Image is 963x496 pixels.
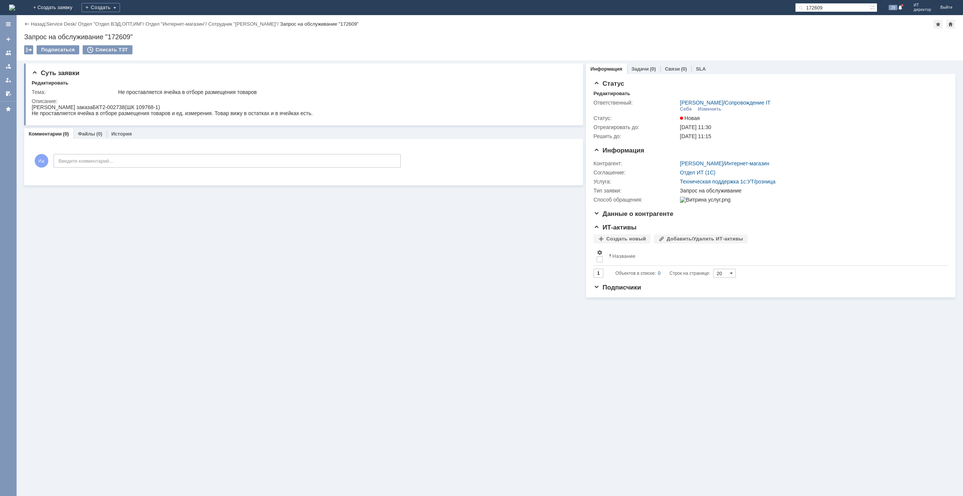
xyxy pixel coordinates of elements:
[631,66,649,72] a: Задачи
[63,131,69,137] div: (0)
[594,169,678,176] div: Соглашение:
[594,124,678,130] div: Отреагировать до:
[32,89,117,95] div: Тема:
[680,160,769,166] div: /
[665,66,680,72] a: Связи
[594,160,678,166] div: Контрагент:
[612,253,635,259] div: Название
[208,21,280,27] div: /
[725,100,771,106] a: Сопровождение IT
[680,188,943,194] div: Запрос на обслуживание
[889,5,897,10] span: 29
[658,269,661,278] div: 0
[680,160,723,166] a: [PERSON_NAME]
[594,147,644,154] span: Информация
[594,91,630,97] div: Редактировать
[946,20,955,29] div: Сделать домашней страницей
[2,33,14,45] a: Создать заявку
[31,21,45,27] a: Назад
[594,224,637,231] span: ИТ-активы
[696,66,706,72] a: SLA
[594,133,678,139] div: Решить до:
[46,21,78,27] div: /
[96,131,102,137] div: (0)
[111,131,132,137] a: История
[594,80,624,87] span: Статус
[591,66,622,72] a: Информация
[680,179,775,185] a: Техническая поддержка 1с:УТ/розница
[2,74,14,86] a: Мои заявки
[680,169,715,176] a: Отдел ИТ (1С)
[680,106,692,112] div: Себе
[2,88,14,100] a: Мои согласования
[118,89,570,95] div: Не проставляется ячейка в отборе размещения товаров
[35,154,48,168] span: Ид
[24,45,33,54] div: Работа с массовостью
[597,250,603,256] span: Настройки
[32,69,79,77] span: Суть заявки
[725,160,769,166] a: Интернет-магазин
[914,8,931,12] span: директор
[680,115,700,121] span: Новая
[208,21,277,27] a: Сотрудник "[PERSON_NAME]"
[594,100,678,106] div: Ответственный:
[32,98,571,104] div: Описание:
[650,66,656,72] div: (0)
[29,131,62,137] a: Комментарии
[680,197,731,203] img: Витрина услуг.png
[24,33,955,41] div: Запрос на обслуживание "172609"
[680,133,711,139] span: [DATE] 11:15
[606,246,942,266] th: Название
[680,100,723,106] a: [PERSON_NAME]
[594,197,678,203] div: Способ обращения:
[698,106,722,112] div: Изменить
[145,21,208,27] div: /
[78,21,142,27] a: Отдел "Отдел ВЭД,ОПТ,ИМ"
[46,21,75,27] a: Service Desk
[680,124,711,130] span: [DATE] 11:30
[594,115,678,121] div: Статус:
[2,47,14,59] a: Заявки на командах
[594,210,674,217] span: Данные о контрагенте
[680,100,771,106] div: /
[280,21,358,27] div: Запрос на обслуживание "172609"
[32,80,68,86] div: Редактировать
[78,21,145,27] div: /
[934,20,943,29] div: Добавить в избранное
[78,131,95,137] a: Файлы
[914,3,931,8] span: ИТ
[145,21,206,27] a: Отдел "Интернет-магазин"
[594,188,678,194] div: Тип заявки:
[615,271,656,276] span: Объектов в списке:
[681,66,687,72] div: (0)
[594,284,641,291] span: Подписчики
[82,3,120,12] div: Создать
[869,3,877,11] span: Расширенный поиск
[9,5,15,11] img: logo
[594,179,678,185] div: Услуга:
[2,60,14,72] a: Заявки в моей ответственности
[45,21,46,26] div: |
[615,269,710,278] i: Строк на странице:
[9,5,15,11] a: Перейти на домашнюю страницу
